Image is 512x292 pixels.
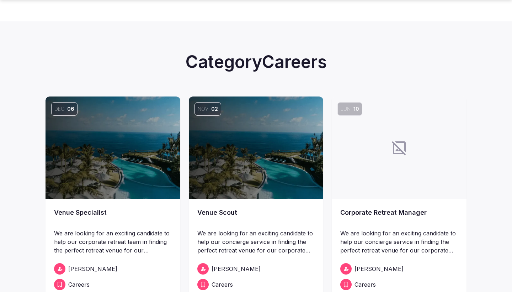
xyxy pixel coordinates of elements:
a: [PERSON_NAME] [54,263,172,275]
a: Corporate Retreat Manager [340,208,458,228]
p: We are looking for an exciting candidate to help our concierge service in finding the perfect ret... [340,229,458,255]
a: Careers [54,279,172,290]
span: [PERSON_NAME] [354,265,404,273]
span: Nov [198,105,208,113]
a: Careers [340,279,458,290]
p: We are looking for an exciting candidate to help our corporate retreat team in finding the perfec... [54,229,172,255]
a: Dec06 [46,97,180,199]
img: Venue Specialist [46,97,180,199]
span: Careers [68,280,90,289]
span: Dec [54,105,64,113]
h2: Category Careers [46,50,466,74]
span: 10 [353,105,359,113]
span: [PERSON_NAME] [212,265,261,273]
span: 02 [211,105,218,113]
p: We are looking for an exciting candidate to help our concierge service in finding the perfect ret... [197,229,315,255]
a: Venue Specialist [54,208,172,228]
a: Jun10 [332,97,466,199]
img: Venue Scout [189,97,324,199]
span: Jun [341,105,351,113]
a: Nov02 [189,97,324,199]
a: [PERSON_NAME] [197,263,315,275]
a: Careers [197,279,315,290]
a: [PERSON_NAME] [340,263,458,275]
a: Venue Scout [197,208,315,228]
span: Careers [212,280,233,289]
span: [PERSON_NAME] [68,265,117,273]
span: 06 [67,105,74,113]
span: Careers [354,280,376,289]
